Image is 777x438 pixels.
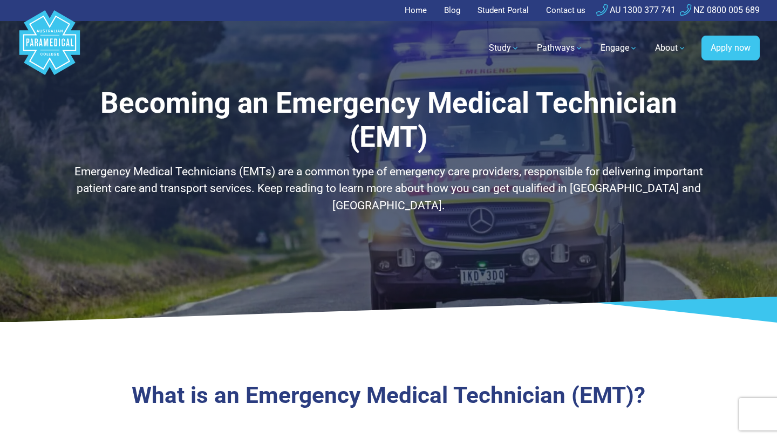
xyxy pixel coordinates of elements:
a: Apply now [701,36,760,60]
h3: What is an Emergency Medical Technician (EMT)? [73,382,704,409]
a: AU 1300 377 741 [596,5,676,15]
h1: Becoming an Emergency Medical Technician (EMT) [73,86,704,155]
a: Australian Paramedical College [17,21,82,76]
a: About [649,33,693,63]
a: Study [482,33,526,63]
a: Engage [594,33,644,63]
p: Emergency Medical Technicians (EMTs) are a common type of emergency care providers, responsible f... [73,163,704,215]
a: Pathways [530,33,590,63]
a: NZ 0800 005 689 [680,5,760,15]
